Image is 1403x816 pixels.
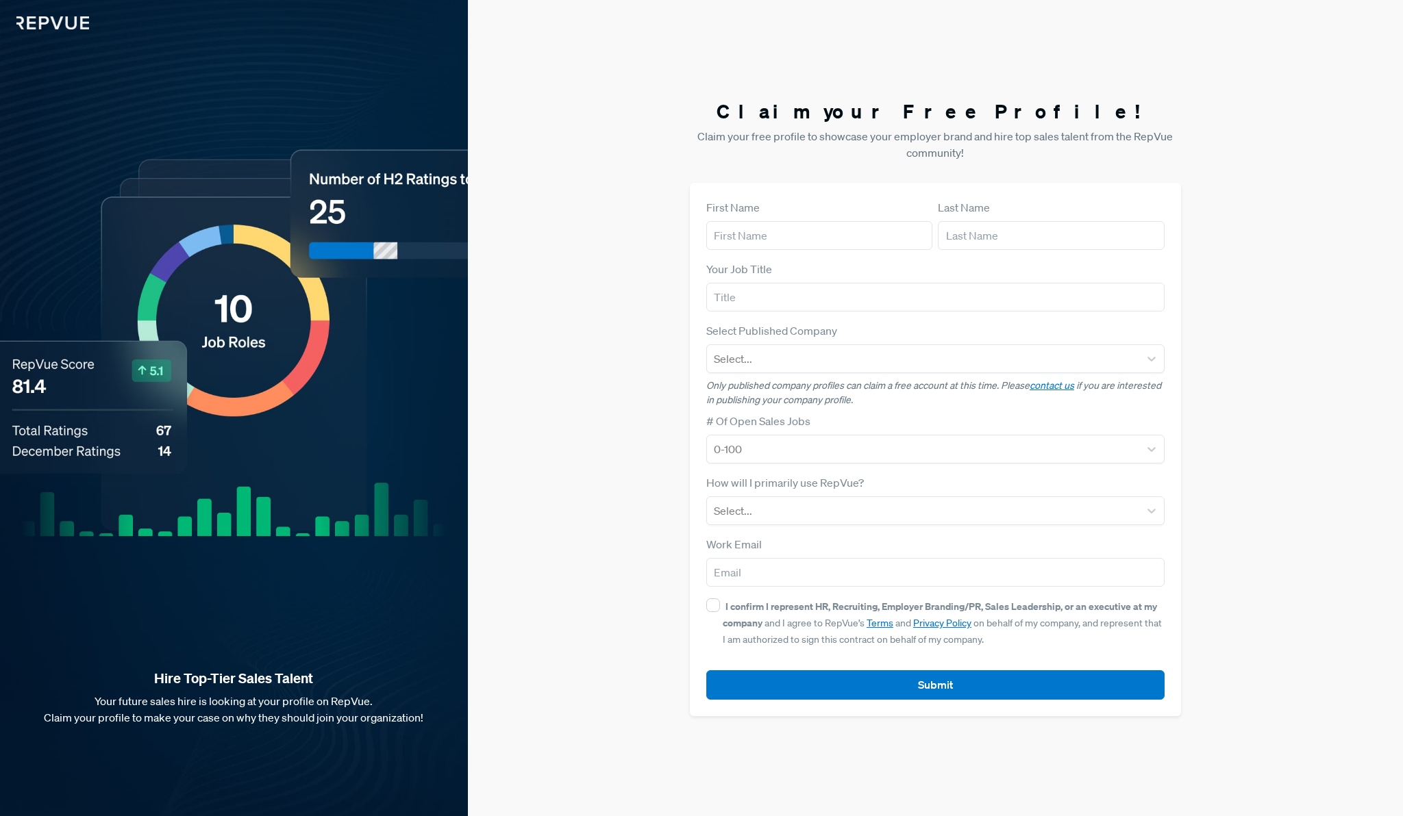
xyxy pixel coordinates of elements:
p: Only published company profiles can claim a free account at this time. Please if you are interest... [706,379,1165,407]
input: Title [706,283,1165,311]
label: Your Job Title [706,261,772,277]
input: Last Name [938,221,1164,250]
a: contact us [1030,379,1074,392]
label: First Name [706,199,760,216]
p: Claim your free profile to showcase your employer brand and hire top sales talent from the RepVue... [690,128,1181,161]
button: Submit [706,670,1165,700]
label: Select Published Company [706,322,837,339]
span: and I agree to RepVue’s and on behalf of my company, and represent that I am authorized to sign t... [723,600,1162,646]
strong: I confirm I represent HR, Recruiting, Employer Branding/PR, Sales Leadership, or an executive at ... [723,600,1157,629]
label: Work Email [706,536,762,552]
a: Privacy Policy [913,617,971,629]
label: Last Name [938,199,990,216]
h3: Claim your Free Profile! [690,100,1181,123]
input: Email [706,558,1165,587]
label: # Of Open Sales Jobs [706,413,810,429]
p: Your future sales hire is looking at your profile on RepVue. Claim your profile to make your case... [22,693,446,726]
a: Terms [867,617,893,629]
strong: Hire Top-Tier Sales Talent [22,670,446,687]
label: How will I primarily use RepVue? [706,474,864,491]
input: First Name [706,221,932,250]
